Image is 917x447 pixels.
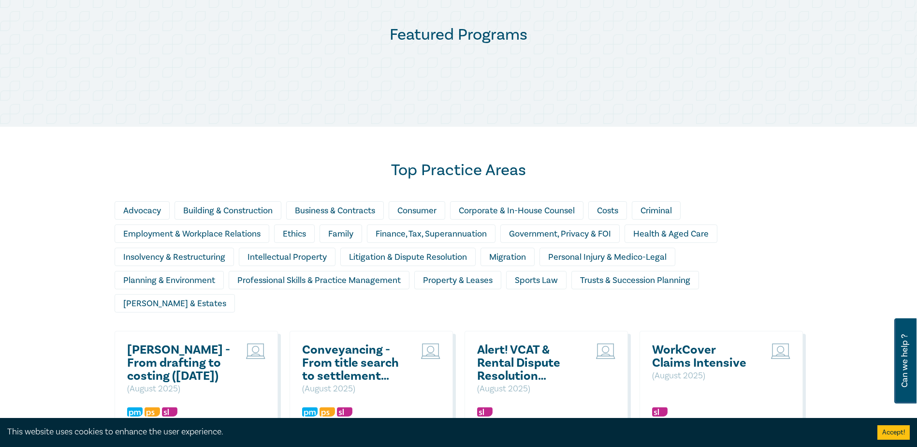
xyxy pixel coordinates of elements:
[286,201,384,220] div: Business & Contracts
[477,383,581,395] p: ( August 2025 )
[115,201,170,220] div: Advocacy
[500,224,620,243] div: Government, Privacy & FOI
[450,201,583,220] div: Corporate & In-House Counsel
[246,343,265,359] img: Live Stream
[145,407,160,417] img: Professional Skills
[320,407,335,417] img: Professional Skills
[302,407,318,417] img: Practice Management & Business Skills
[625,224,717,243] div: Health & Aged Care
[506,271,567,289] div: Sports Law
[337,407,352,417] img: Substantive Law
[477,407,493,417] img: Substantive Law
[115,25,803,45] h2: Featured Programs
[162,407,177,417] img: Substantive Law
[652,343,756,370] a: WorkCover Claims Intensive
[539,248,675,266] div: Personal Injury & Medico-Legal
[127,383,231,395] p: ( August 2025 )
[302,343,406,383] a: Conveyancing - From title search to settlement ([DATE])
[367,224,495,243] div: Finance, Tax, Superannuation
[596,343,615,359] img: Live Stream
[127,407,143,417] img: Practice Management & Business Skills
[571,271,699,289] div: Trusts & Succession Planning
[477,343,581,383] a: Alert! VCAT & Rental Dispute Resolution Victoria Reforms 2025
[771,343,790,359] img: Live Stream
[340,248,476,266] div: Litigation & Dispute Resolution
[389,201,445,220] div: Consumer
[414,271,501,289] div: Property & Leases
[632,201,681,220] div: Criminal
[274,224,315,243] div: Ethics
[127,343,231,383] a: [PERSON_NAME] - From drafting to costing ([DATE])
[115,294,235,313] div: [PERSON_NAME] & Estates
[480,248,535,266] div: Migration
[115,248,234,266] div: Insolvency & Restructuring
[175,201,281,220] div: Building & Construction
[302,383,406,395] p: ( August 2025 )
[900,324,909,398] span: Can we help ?
[115,224,269,243] div: Employment & Workplace Relations
[320,224,362,243] div: Family
[588,201,627,220] div: Costs
[115,161,803,180] h2: Top Practice Areas
[7,426,863,438] div: This website uses cookies to enhance the user experience.
[877,425,910,440] button: Accept cookies
[652,407,668,417] img: Substantive Law
[115,271,224,289] div: Planning & Environment
[652,370,756,382] p: ( August 2025 )
[229,271,409,289] div: Professional Skills & Practice Management
[421,343,440,359] img: Live Stream
[239,248,335,266] div: Intellectual Property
